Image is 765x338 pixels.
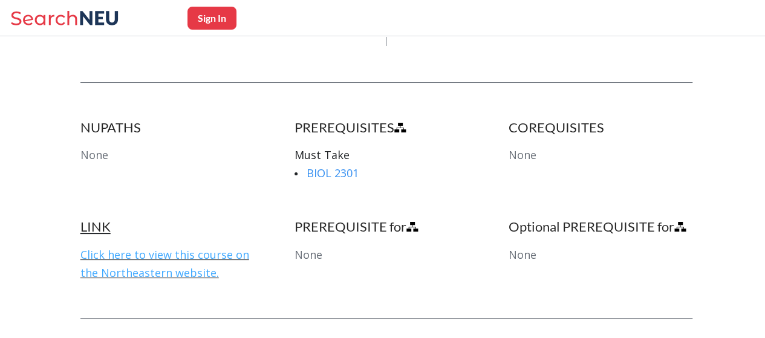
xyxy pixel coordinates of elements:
span: None [509,247,536,262]
h4: PREREQUISITES [295,119,478,136]
h4: Optional PREREQUISITE for [509,218,692,235]
h4: NUPATHS [80,119,264,136]
span: None [295,247,322,262]
span: None [80,148,108,162]
h4: PREREQUISITE for [295,218,478,235]
h4: COREQUISITES [509,119,692,136]
h4: LINK [80,218,264,235]
button: Sign In [187,7,236,30]
span: Must Take [295,148,350,162]
a: BIOL 2301 [307,166,359,180]
span: None [509,148,536,162]
a: Click here to view this course on the Northeastern website. [80,247,249,280]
